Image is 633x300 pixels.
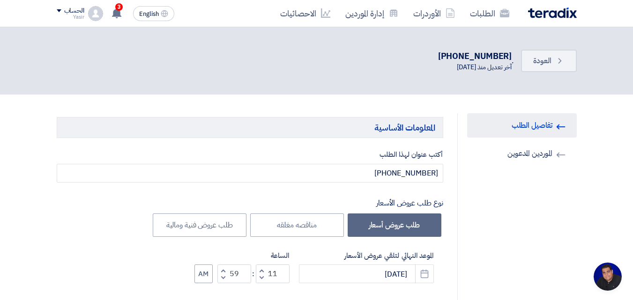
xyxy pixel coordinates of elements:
img: Teradix logo [528,7,577,18]
img: profile_test.png [88,6,103,21]
div: . [57,46,577,76]
input: سنة-شهر-يوم [299,264,434,283]
a: إدارة الموردين [338,2,406,24]
label: طلب عروض أسعار [348,213,441,237]
a: الطلبات [462,2,517,24]
div: الحساب [64,7,84,15]
input: مثال: طابعات ألوان, نظام إطفاء حريق, أجهزة كهربائية... [57,164,443,183]
div: Yasir [57,15,84,20]
h5: المعلومات الأساسية [57,117,443,138]
a: الموردين المدعوين [467,141,577,166]
a: Open chat [594,263,622,291]
a: الأوردرات [406,2,462,24]
label: مناقصه مغلقه [250,213,344,237]
input: Minutes [217,264,251,283]
label: الموعد النهائي لتلقي عروض الأسعار [299,250,434,261]
button: English [133,6,174,21]
label: أكتب عنوان لهذا الطلب [57,149,443,160]
span: English [139,11,159,17]
label: الساعة [194,250,290,261]
div: [PHONE_NUMBER] [438,50,512,62]
span: العودة [533,55,551,66]
input: Hours [256,264,290,283]
div: آخر تعديل منذ [DATE] [438,62,512,72]
label: طلب عروض فنية ومالية [153,213,246,237]
a: تفاصيل الطلب [467,113,577,138]
button: AM [194,264,213,283]
div: نوع طلب عروض الأسعار [57,198,443,209]
div: : [251,268,256,279]
a: العودة [521,50,576,72]
a: الاحصائيات [273,2,338,24]
span: 3 [115,3,123,11]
